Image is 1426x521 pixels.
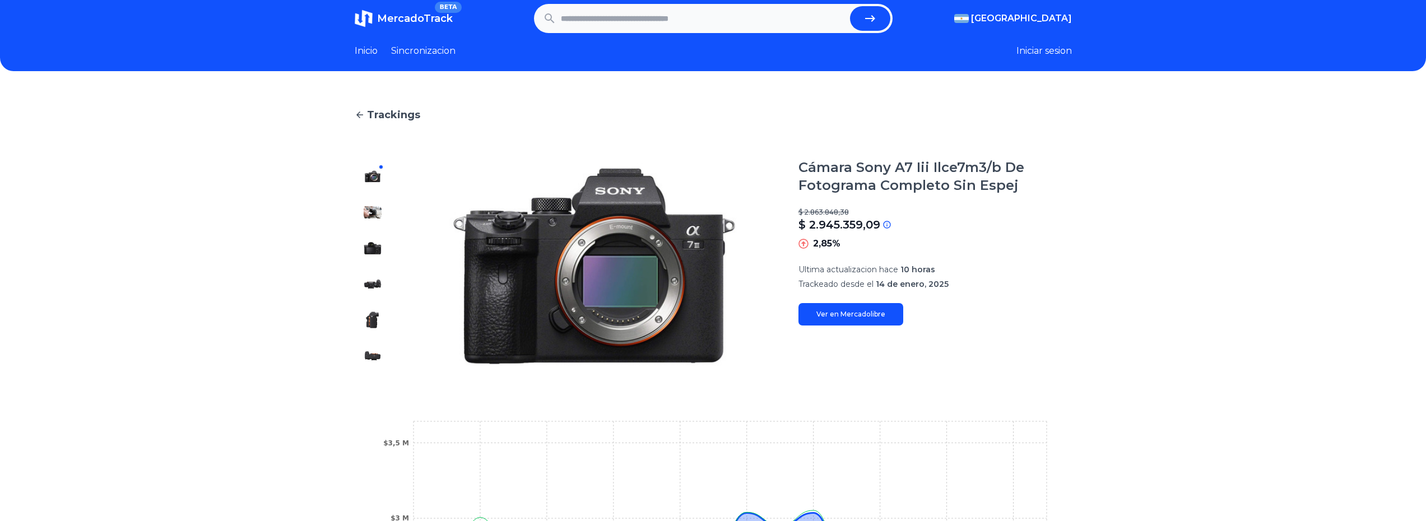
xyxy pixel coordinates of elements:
[798,303,903,325] a: Ver en Mercadolibre
[900,264,935,275] span: 10 horas
[954,14,969,23] img: Argentina
[364,311,382,329] img: Cámara Sony A7 Iii Ilce7m3/b De Fotograma Completo Sin Espej
[391,44,456,58] a: Sincronizacion
[364,275,382,293] img: Cámara Sony A7 Iii Ilce7m3/b De Fotograma Completo Sin Espej
[364,168,382,185] img: Cámara Sony A7 Iii Ilce7m3/b De Fotograma Completo Sin Espej
[798,208,1072,217] p: $ 2.863.848,38
[364,347,382,365] img: Cámara Sony A7 Iii Ilce7m3/b De Fotograma Completo Sin Espej
[1016,44,1072,58] button: Iniciar sesion
[971,12,1072,25] span: [GEOGRAPHIC_DATA]
[798,159,1072,194] h1: Cámara Sony A7 Iii Ilce7m3/b De Fotograma Completo Sin Espej
[798,217,880,232] p: $ 2.945.359,09
[954,12,1072,25] button: [GEOGRAPHIC_DATA]
[413,159,776,374] img: Cámara Sony A7 Iii Ilce7m3/b De Fotograma Completo Sin Espej
[435,2,461,13] span: BETA
[798,264,898,275] span: Ultima actualizacion hace
[876,279,949,289] span: 14 de enero, 2025
[355,10,453,27] a: MercadoTrackBETA
[798,279,874,289] span: Trackeado desde el
[383,439,409,447] tspan: $3,5 M
[355,107,1072,123] a: Trackings
[364,239,382,257] img: Cámara Sony A7 Iii Ilce7m3/b De Fotograma Completo Sin Espej
[355,10,373,27] img: MercadoTrack
[377,12,453,25] span: MercadoTrack
[813,237,840,250] p: 2,85%
[364,203,382,221] img: Cámara Sony A7 Iii Ilce7m3/b De Fotograma Completo Sin Espej
[367,107,420,123] span: Trackings
[355,44,378,58] a: Inicio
